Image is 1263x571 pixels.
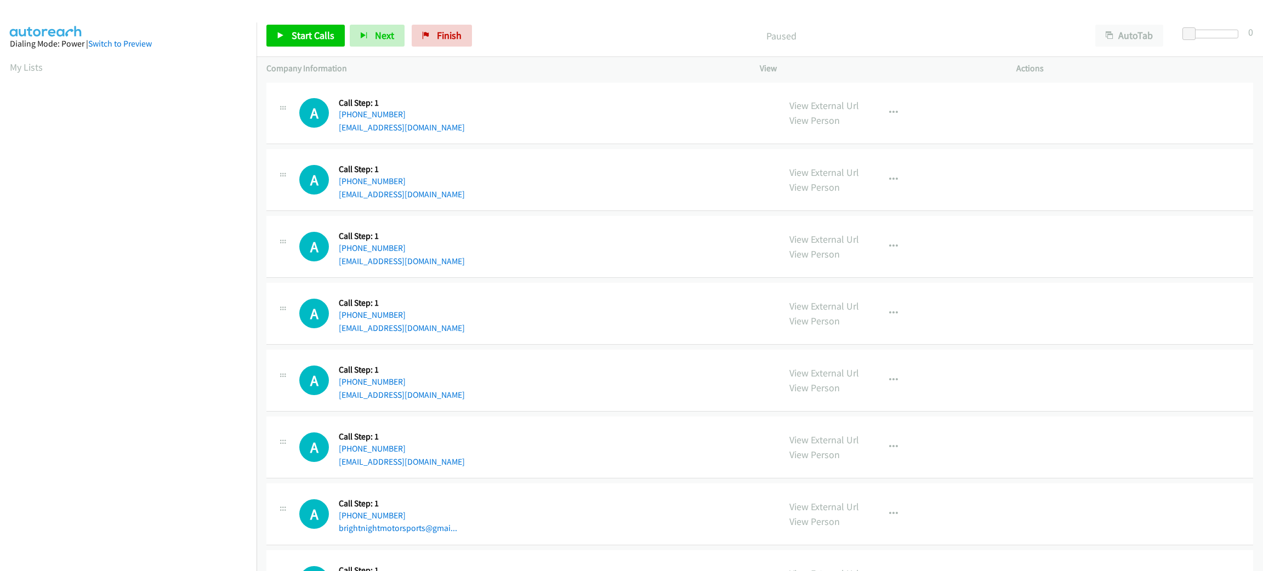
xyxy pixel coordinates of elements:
a: [PHONE_NUMBER] [339,376,406,387]
button: Next [350,25,405,47]
span: Next [375,29,394,42]
a: [EMAIL_ADDRESS][DOMAIN_NAME] [339,122,465,133]
a: [EMAIL_ADDRESS][DOMAIN_NAME] [339,456,465,467]
div: The call is yet to be attempted [299,299,329,328]
a: View Person [789,114,840,127]
a: [EMAIL_ADDRESS][DOMAIN_NAME] [339,256,465,266]
a: View Person [789,315,840,327]
a: [EMAIL_ADDRESS][DOMAIN_NAME] [339,189,465,199]
a: [PHONE_NUMBER] [339,310,406,320]
a: [PHONE_NUMBER] [339,243,406,253]
h5: Call Step: 1 [339,98,465,109]
a: [EMAIL_ADDRESS][DOMAIN_NAME] [339,390,465,400]
a: View External Url [789,433,859,446]
p: View [760,62,997,75]
a: View Person [789,515,840,528]
span: Start Calls [292,29,334,42]
div: The call is yet to be attempted [299,165,329,195]
a: View External Url [789,99,859,112]
div: The call is yet to be attempted [299,98,329,128]
button: AutoTab [1095,25,1163,47]
a: View External Url [789,166,859,179]
div: The call is yet to be attempted [299,499,329,529]
h5: Call Step: 1 [339,431,465,442]
a: [PHONE_NUMBER] [339,510,406,521]
a: View External Url [789,367,859,379]
a: View External Url [789,233,859,245]
h1: A [299,366,329,395]
p: Paused [487,28,1076,43]
a: [PHONE_NUMBER] [339,176,406,186]
p: Company Information [266,62,740,75]
a: View External Url [789,300,859,312]
a: View Person [789,381,840,394]
a: [PHONE_NUMBER] [339,109,406,119]
div: The call is yet to be attempted [299,232,329,261]
h5: Call Step: 1 [339,231,465,242]
h5: Call Step: 1 [339,364,465,375]
div: 0 [1248,25,1253,39]
h1: A [299,165,329,195]
a: [PHONE_NUMBER] [339,443,406,454]
a: My Lists [10,61,43,73]
h5: Call Step: 1 [339,298,465,309]
a: Finish [412,25,472,47]
h5: Call Step: 1 [339,164,465,175]
h1: A [299,98,329,128]
a: View Person [789,248,840,260]
a: Start Calls [266,25,345,47]
div: The call is yet to be attempted [299,366,329,395]
a: View External Url [789,500,859,513]
h1: A [299,432,329,462]
a: View Person [789,181,840,193]
h5: Call Step: 1 [339,498,457,509]
a: brightnightmotorsports@gmai... [339,523,457,533]
h1: A [299,299,329,328]
a: View Person [789,448,840,461]
h1: A [299,232,329,261]
a: Switch to Preview [88,38,152,49]
h1: A [299,499,329,529]
div: The call is yet to be attempted [299,432,329,462]
div: Delay between calls (in seconds) [1188,30,1238,38]
p: Actions [1016,62,1253,75]
div: Dialing Mode: Power | [10,37,247,50]
span: Finish [437,29,462,42]
a: [EMAIL_ADDRESS][DOMAIN_NAME] [339,323,465,333]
